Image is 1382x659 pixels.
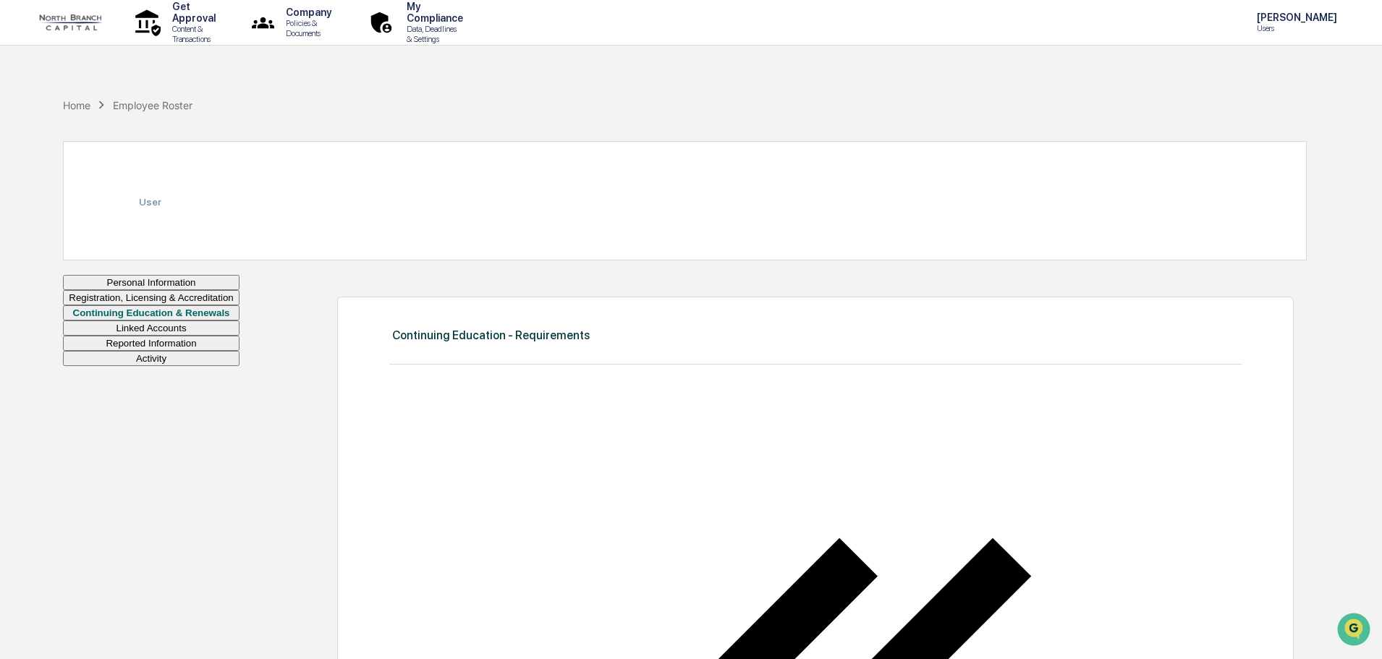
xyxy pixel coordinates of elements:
h3: User [139,196,161,208]
p: Get Approval [161,1,223,24]
button: Activity [63,351,239,366]
p: Content & Transactions [161,24,223,44]
p: My Compliance [395,1,470,24]
span: Data Lookup [29,210,91,224]
a: 🖐️Preclearance [9,177,99,203]
p: Company [274,7,339,18]
iframe: Open customer support [1336,611,1375,650]
div: We're available if you need us! [49,125,183,137]
a: 🗄️Attestations [99,177,185,203]
p: Policies & Documents [274,18,339,38]
p: Users [1245,23,1344,33]
img: 1746055101610-c473b297-6a78-478c-a979-82029cc54cd1 [14,111,41,137]
button: Personal Information [63,275,239,290]
img: logo [35,14,104,30]
span: Attestations [119,182,179,197]
div: Start new chat [49,111,237,125]
div: secondary tabs example [63,275,239,366]
div: 🔎 [14,211,26,223]
a: Powered byPylon [102,245,175,256]
div: 🖐️ [14,184,26,195]
a: 🔎Data Lookup [9,204,97,230]
p: [PERSON_NAME] [1245,12,1344,23]
button: Continuing Education & Renewals [63,305,239,320]
p: How can we help? [14,30,263,54]
div: Home [63,99,90,111]
div: Employee Roster [113,99,192,111]
p: Data, Deadlines & Settings [395,24,470,44]
div: 🗄️ [105,184,116,195]
div: Continuing Education - Requirements [392,328,590,342]
button: Registration, Licensing & Accreditation [63,290,239,305]
button: Start new chat [246,115,263,132]
span: Pylon [144,245,175,256]
span: Preclearance [29,182,93,197]
button: Reported Information [63,336,239,351]
button: Linked Accounts [63,320,239,336]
